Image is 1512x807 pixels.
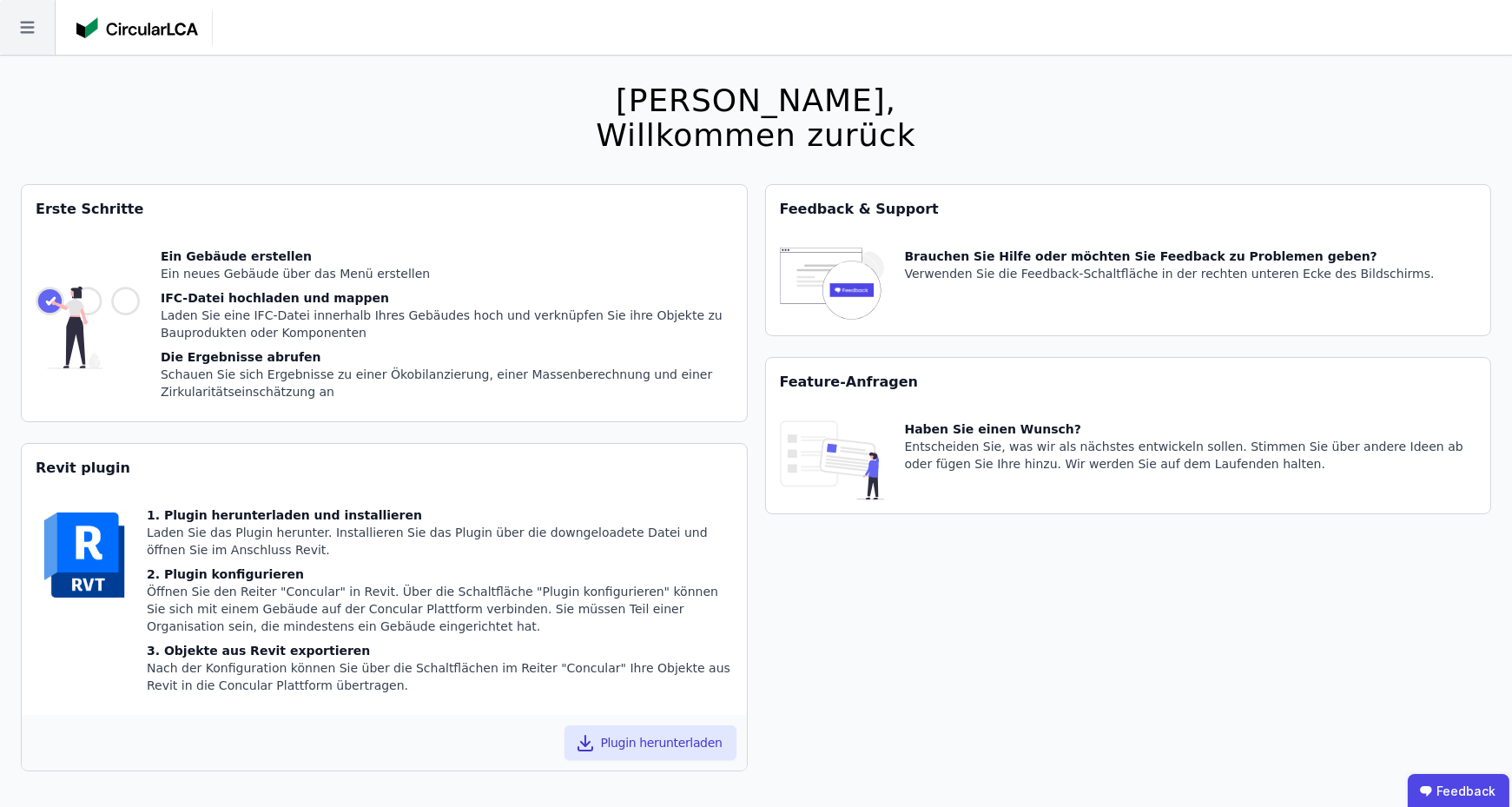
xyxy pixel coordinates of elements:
[22,444,747,493] div: Revit plugin
[161,307,733,341] div: Laden Sie eine IFC-Datei innerhalb Ihres Gebäudes hoch und verknüpfen Sie ihre Objekte zu Bauprod...
[147,583,733,635] div: Öffnen Sie den Reiter "Concular" in Revit. Über die Schaltfläche "Plugin konfigurieren" können Si...
[161,348,733,366] div: Die Ergebnisse abrufen
[565,725,736,760] button: Plugin herunterladen
[147,659,733,694] div: Nach der Konfiguration können Sie über die Schaltflächen im Reiter "Concular" Ihre Objekte aus Re...
[22,185,747,234] div: Erste Schritte
[147,566,733,583] div: 2. Plugin konfigurieren
[147,506,733,524] div: 1. Plugin herunterladen und installieren
[161,366,733,400] div: Schauen Sie sich Ergebnisse zu einer Ökobilanzierung, einer Massenberechnung und einer Zirkularit...
[36,248,140,407] img: getting_started_tile-DrF_GRSv.svg
[596,83,915,118] div: [PERSON_NAME],
[905,438,1477,473] div: Entscheiden Sie, was wir als nächstes entwickeln sollen. Stimmen Sie über andere Ideen ab oder fü...
[161,289,733,307] div: IFC-Datei hochladen und mappen
[161,265,733,282] div: Ein neues Gebäude über das Menü erstellen
[766,185,1491,234] div: Feedback & Support
[147,524,733,559] div: Laden Sie das Plugin herunter. Installieren Sie das Plugin über die downgeloadete Datei und öffne...
[596,118,915,153] div: Willkommen zurück
[780,248,884,321] img: feedback-icon-HCTs5lye.svg
[147,642,733,659] div: 3. Objekte aus Revit exportieren
[905,420,1477,438] div: Haben Sie einen Wunsch?
[161,248,733,265] div: Ein Gebäude erstellen
[76,17,198,38] img: Concular
[36,506,133,604] img: revit-YwGVQcbs.svg
[905,265,1435,282] div: Verwenden Sie die Feedback-Schaltfläche in der rechten unteren Ecke des Bildschirms.
[780,420,884,499] img: feature_request_tile-UiXE1qGU.svg
[766,358,1491,407] div: Feature-Anfragen
[905,248,1435,265] div: Brauchen Sie Hilfe oder möchten Sie Feedback zu Problemen geben?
